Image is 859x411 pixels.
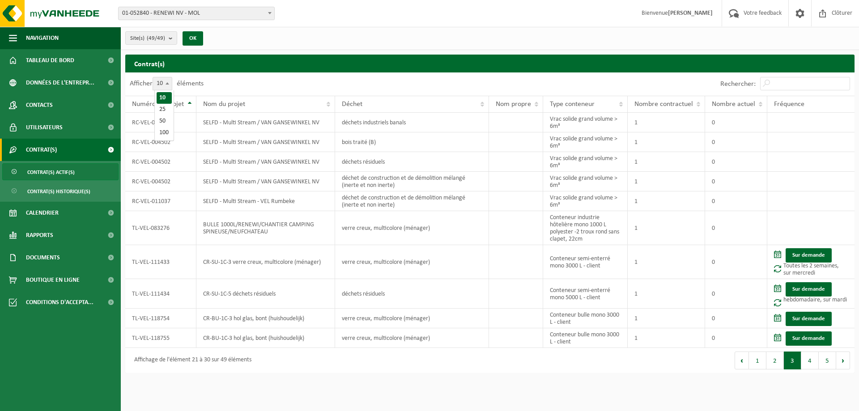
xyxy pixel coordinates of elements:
[196,113,335,132] td: SELFD - Multi Stream / VAN GANSEWINKEL NV
[26,72,94,94] span: Données de l'entrepr...
[335,152,489,172] td: déchets résiduels
[705,279,767,309] td: 0
[335,172,489,191] td: déchet de construction et de démolition mélangé (inerte et non inerte)
[543,211,628,245] td: Conteneur industrie hôtelière mono 1000 L polyester -2 troux rond sans clapet, 22cm
[628,172,706,191] td: 1
[196,152,335,172] td: SELFD - Multi Stream / VAN GANSEWINKEL NV
[819,352,836,369] button: 5
[335,211,489,245] td: verre creux, multicolore (ménager)
[628,113,706,132] td: 1
[157,92,172,104] li: 10
[147,35,165,41] count: (49/49)
[26,269,80,291] span: Boutique en ligne
[543,113,628,132] td: Vrac solide grand volume > 6m³
[196,279,335,309] td: CR-SU-1C-5 déchets résiduels
[543,152,628,172] td: Vrac solide grand volume > 6m³
[335,113,489,132] td: déchets industriels banals
[705,211,767,245] td: 0
[543,191,628,211] td: Vrac solide grand volume > 6m³
[705,172,767,191] td: 0
[705,245,767,279] td: 0
[196,191,335,211] td: SELFD - Multi Stream - VEL Rumbeke
[784,352,801,369] button: 3
[26,94,53,116] span: Contacts
[119,7,274,20] span: 01-052840 - RENEWI NV - MOL
[786,331,832,346] a: Sur demande
[26,202,59,224] span: Calendrier
[125,55,855,72] h2: Contrat(s)
[801,352,819,369] button: 4
[335,245,489,279] td: verre creux, multicolore (ménager)
[125,113,196,132] td: RC-VEL-004502
[335,279,489,309] td: déchets résiduels
[27,164,75,181] span: Contrat(s) actif(s)
[543,309,628,328] td: Conteneur bulle mono 3000 L - client
[836,352,850,369] button: Next
[153,77,172,90] span: 10
[705,113,767,132] td: 0
[132,101,184,108] span: Numéro du projet
[125,309,196,328] td: TL-VEL-118754
[705,152,767,172] td: 0
[130,80,204,87] label: Afficher éléments
[735,352,749,369] button: Previous
[26,27,59,49] span: Navigation
[767,279,855,309] td: hebdomadaire, sur mardi
[183,31,203,46] button: OK
[125,31,177,45] button: Site(s)(49/49)
[125,245,196,279] td: TL-VEL-111433
[335,191,489,211] td: déchet de construction et de démolition mélangé (inerte et non inerte)
[196,132,335,152] td: SELFD - Multi Stream / VAN GANSEWINKEL NV
[125,132,196,152] td: RC-VEL-004502
[767,245,855,279] td: Toutes les 2 semaines, sur mercredi
[628,132,706,152] td: 1
[335,132,489,152] td: bois traité (B)
[26,291,94,314] span: Conditions d'accepta...
[157,115,172,127] li: 50
[196,211,335,245] td: BULLE 1000L/RENEWI/CHANTIER CAMPING SPINEUSE/NEUFCHATEAU
[543,172,628,191] td: Vrac solide grand volume > 6m³
[550,101,595,108] span: Type conteneur
[628,245,706,279] td: 1
[705,191,767,211] td: 0
[712,101,755,108] span: Nombre actuel
[157,104,172,115] li: 25
[766,352,784,369] button: 2
[157,127,172,139] li: 100
[196,172,335,191] td: SELFD - Multi Stream / VAN GANSEWINKEL NV
[342,101,362,108] span: Déchet
[26,224,53,246] span: Rapports
[720,81,756,88] label: Rechercher:
[705,328,767,348] td: 0
[543,279,628,309] td: Conteneur semi-enterré mono 5000 L - client
[335,309,489,328] td: verre creux, multicolore (ménager)
[2,163,119,180] a: Contrat(s) actif(s)
[125,211,196,245] td: TL-VEL-083276
[125,328,196,348] td: TL-VEL-118755
[628,279,706,309] td: 1
[774,101,804,108] span: Fréquence
[196,309,335,328] td: CR-BU-1C-3 hol glas, bont (huishoudelijk)
[786,248,832,263] a: Sur demande
[26,49,74,72] span: Tableau de bord
[668,10,713,17] strong: [PERSON_NAME]
[196,328,335,348] td: CR-BU-1C-3 hol glas, bont (huishoudelijk)
[628,328,706,348] td: 1
[196,245,335,279] td: CR-SU-1C-3 verre creux, multicolore (ménager)
[705,132,767,152] td: 0
[26,246,60,269] span: Documents
[203,101,245,108] span: Nom du projet
[749,352,766,369] button: 1
[543,328,628,348] td: Conteneur bulle mono 3000 L - client
[628,152,706,172] td: 1
[130,352,251,369] div: Affichage de l'élément 21 à 30 sur 49 éléments
[628,211,706,245] td: 1
[628,191,706,211] td: 1
[125,172,196,191] td: RC-VEL-004502
[628,309,706,328] td: 1
[335,328,489,348] td: verre creux, multicolore (ménager)
[125,152,196,172] td: RC-VEL-004502
[125,279,196,309] td: TL-VEL-111434
[130,32,165,45] span: Site(s)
